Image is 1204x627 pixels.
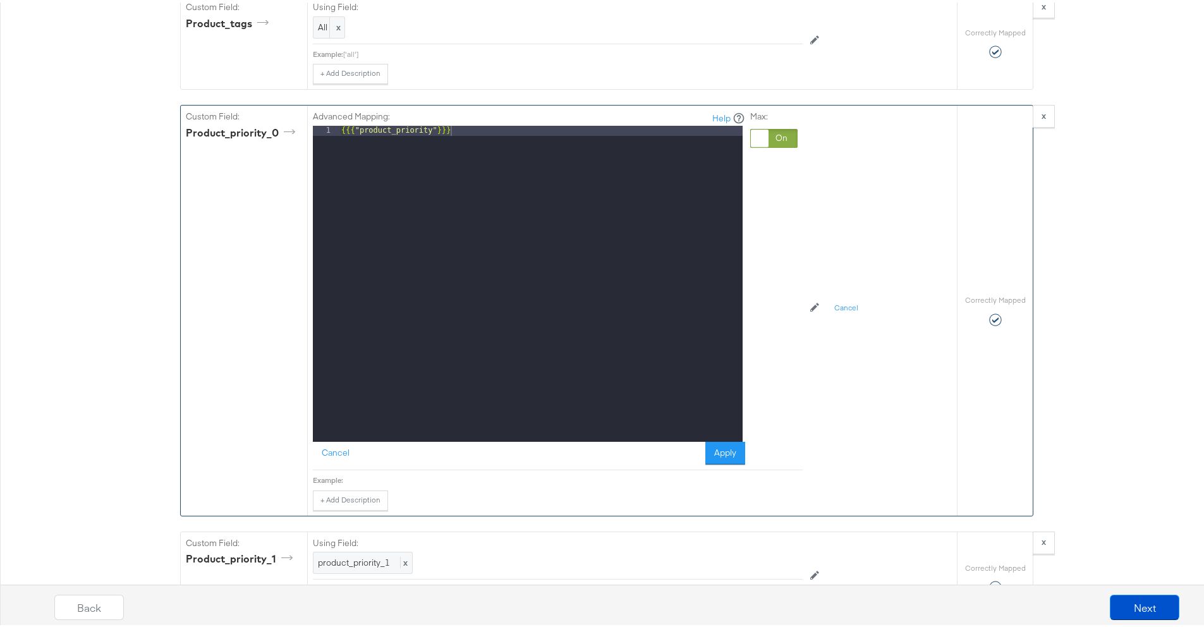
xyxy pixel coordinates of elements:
[186,549,297,564] div: product_priority_1
[965,561,1026,571] label: Correctly Mapped
[313,473,343,483] div: Example:
[313,488,388,508] button: + Add Description
[313,123,339,133] div: 1
[313,61,388,82] button: + Add Description
[329,15,344,35] span: x
[827,295,866,315] button: Cancel
[54,592,124,618] button: Back
[186,108,302,120] label: Custom Field:
[186,535,302,547] label: Custom Field:
[965,293,1026,303] label: Correctly Mapped
[1110,592,1179,618] button: Next
[712,110,731,122] a: Help
[313,47,343,57] div: Example:
[313,439,358,462] button: Cancel
[705,439,745,462] button: Apply
[313,535,803,547] label: Using Field:
[965,25,1026,35] label: Correctly Mapped
[343,47,803,57] div: ['all']
[400,554,408,566] span: x
[750,108,798,120] label: Max:
[318,554,390,566] span: product_priority_1
[1033,102,1055,125] button: x
[313,108,390,120] label: Advanced Mapping:
[1042,107,1046,119] strong: x
[1033,529,1055,552] button: x
[318,19,340,31] span: All
[186,123,300,138] div: product_priority_0
[186,14,273,28] div: product_tags
[1042,533,1046,545] strong: x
